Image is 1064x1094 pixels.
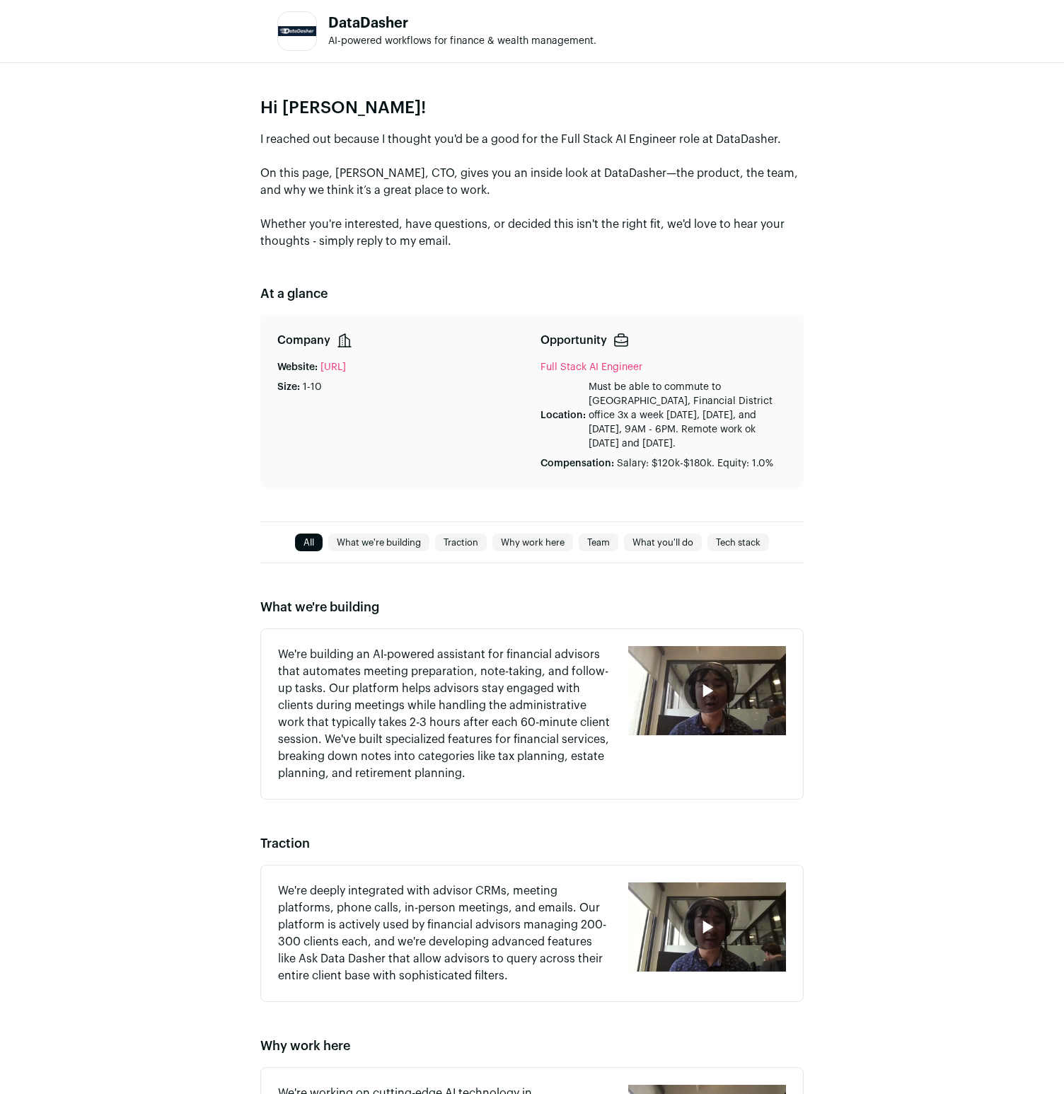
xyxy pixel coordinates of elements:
p: Hi [PERSON_NAME]! [260,97,804,120]
p: Website: [277,360,318,374]
a: Full Stack AI Engineer [540,362,642,372]
a: What you'll do [624,534,702,551]
p: Compensation: [540,456,614,471]
h2: At a glance [260,284,804,304]
span: AI-powered workflows for finance & wealth management. [328,36,596,46]
h2: What we're building [260,597,804,617]
a: [URL] [320,360,346,374]
p: Size: [277,380,300,394]
h1: DataDasher [328,16,596,30]
img: 5ea263cf0c28d7e3455a8b28ff74034307efce2722f8c6cf0fe1af1be6d55519.jpg [278,26,316,37]
a: Why work here [492,534,573,551]
h2: Traction [260,834,804,853]
a: Traction [435,534,487,551]
p: We're deeply integrated with advisor CRMs, meeting platforms, phone calls, in-person meetings, an... [278,882,611,984]
p: Salary: $120k-$180k. Equity: 1.0% [617,456,773,471]
p: We're building an AI-powered assistant for financial advisors that automates meeting preparation,... [278,646,611,782]
p: Company [277,332,330,349]
p: Opportunity [540,332,607,349]
p: Location: [540,408,586,422]
p: Must be able to commute to [GEOGRAPHIC_DATA], Financial District office 3x a week [DATE], [DATE],... [589,380,787,451]
p: I reached out because I thought you'd be a good for the Full Stack AI Engineer role at DataDasher... [260,131,804,250]
a: All [295,534,323,551]
a: Team [579,534,618,551]
a: What we're building [328,534,429,551]
p: 1-10 [303,380,322,394]
a: Tech stack [707,534,769,551]
h2: Why work here [260,1036,804,1056]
